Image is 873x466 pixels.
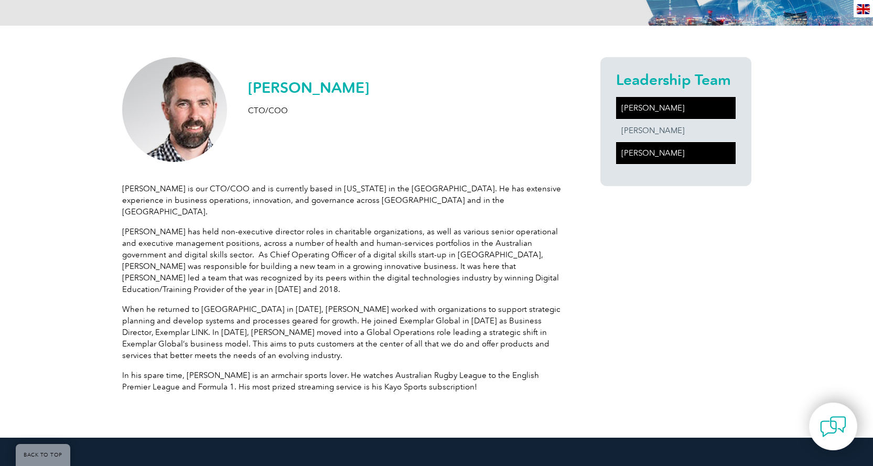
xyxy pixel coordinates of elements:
p: When he returned to [GEOGRAPHIC_DATA] in [DATE], [PERSON_NAME] worked with organizations to suppo... [122,304,563,361]
h2: Leadership Team [616,71,736,88]
p: [PERSON_NAME] has held non-executive director roles in charitable organizations, as well as vario... [122,226,563,295]
p: CTO/COO [248,105,369,116]
a: [PERSON_NAME] [616,97,736,119]
p: In his spare time, [PERSON_NAME] is an armchair sports lover. He watches Australian Rugby League ... [122,370,563,393]
p: [PERSON_NAME] is our CTO/COO and is currently based in [US_STATE] in the [GEOGRAPHIC_DATA]. He ha... [122,183,563,218]
h2: [PERSON_NAME] [248,79,369,96]
a: [PERSON_NAME] [616,142,736,164]
a: [PERSON_NAME] [616,120,736,142]
img: contact-chat.png [820,414,846,440]
a: BACK TO TOP [16,444,70,466]
img: en [857,4,870,14]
